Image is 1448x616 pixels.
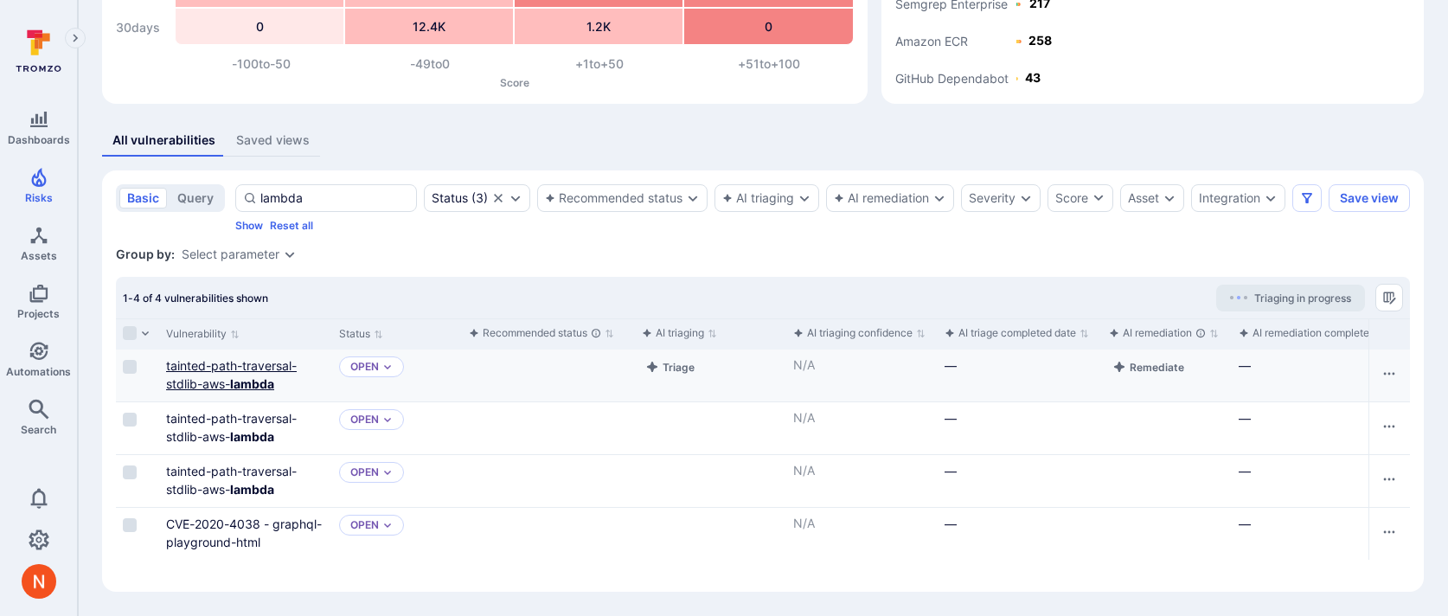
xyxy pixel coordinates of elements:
span: Select all rows [123,326,137,340]
span: Group by: [116,246,175,263]
b: lambda [230,376,274,391]
span: Projects [17,307,60,320]
button: Sort by function(){return k.createElement(fN.A,{direction:"row",alignItems:"center",gap:4},k.crea... [1239,326,1413,340]
button: Open [350,518,379,532]
button: Sort by function(){return k.createElement(fN.A,{direction:"row",alignItems:"center",gap:4},k.crea... [642,326,717,340]
div: Cell for Status [332,455,462,507]
div: Cell for aiCtx.remediationStatus [1102,350,1232,401]
button: Sort by function(){return k.createElement(fN.A,{direction:"row",alignItems:"center",gap:4},k.crea... [793,326,926,340]
span: 1-4 of 4 vulnerabilities shown [123,292,268,305]
span: Select row [123,518,137,532]
span: Dashboards [8,133,70,146]
span: Risks [25,191,53,204]
a: tainted-path-traversal-stdlib-aws-lambda [166,411,297,444]
div: -100 to -50 [176,55,346,73]
button: Select parameter [182,247,279,261]
div: AI triaging [642,324,704,342]
div: All vulnerabilities [112,132,215,149]
div: Neeren Patki [22,564,56,599]
div: Cell for aiCtx.remediationFinishedAt [1232,350,1396,401]
div: — [1239,462,1389,480]
button: Expand dropdown [283,247,297,261]
div: Cell for aiCtx.triageFinishedAt [938,402,1102,454]
span: Select row [123,360,137,374]
p: N/A [793,462,931,479]
div: Cell for aiCtx.triageFinishedAt [938,350,1102,401]
div: Cell for selection [116,402,159,454]
p: Score [176,76,854,89]
a: tainted-path-traversal-stdlib-aws-lambda [166,464,297,497]
div: AI triaging confidence [793,324,913,342]
span: Select row [123,413,137,427]
div: Cell for [1368,402,1410,454]
div: Cell for selection [116,350,159,401]
button: Severity [969,191,1016,205]
div: 0 [684,9,852,44]
div: Cell for aiCtx.triageStatus [462,350,635,401]
button: query [170,188,221,209]
div: Integration [1199,191,1260,205]
div: Cell for aiCtx.triageFinishedAt [938,455,1102,507]
text: GitHub Dependabot [895,72,1009,87]
button: Row actions menu [1375,360,1403,388]
div: Cell for [1368,455,1410,507]
b: lambda [230,482,274,497]
a: tainted-path-traversal-stdlib-aws-lambda [166,358,297,391]
button: Show [235,219,263,232]
button: Open [350,360,379,374]
button: Sort by function(){return k.createElement(fN.A,{direction:"row",alignItems:"center",gap:4},k.crea... [469,326,614,340]
button: Recommended status [545,191,682,205]
button: AI triaging [722,191,794,205]
div: +51 to +100 [684,55,854,73]
div: Cell for aiCtx.confidenceScore [786,402,938,454]
div: ( 3 ) [432,191,488,205]
button: Expand dropdown [382,362,393,372]
span: Select row [123,465,137,479]
button: AI remediation [834,191,929,205]
div: Cell for aiCtx.remediationFinishedAt [1232,402,1396,454]
button: Expand dropdown [1264,191,1278,205]
div: — [945,356,1095,375]
button: Open [350,413,379,427]
i: Expand navigation menu [69,31,81,46]
div: Cell for [1368,508,1410,560]
div: Cell for selection [116,508,159,560]
div: Cell for Vulnerability [159,508,332,560]
text: 43 [1025,70,1041,85]
button: Sort by function(){return k.createElement(fN.A,{direction:"row",alignItems:"center",gap:4},k.crea... [945,326,1089,340]
button: Manage columns [1375,284,1403,311]
img: Loading... [1230,296,1247,299]
div: Cell for selection [116,455,159,507]
button: Filters [1292,184,1322,212]
img: ACg8ocIprwjrgDQnDsNSk9Ghn5p5-B8DpAKWoJ5Gi9syOE4K59tr4Q=s96-c [22,564,56,599]
div: Cell for aiCtx.remediationFinishedAt [1232,455,1396,507]
button: Asset [1128,191,1159,205]
span: Automations [6,365,71,378]
div: Cell for Vulnerability [159,402,332,454]
div: Cell for Vulnerability [159,350,332,401]
button: Expand dropdown [509,191,522,205]
button: basic [119,188,167,209]
div: Cell for aiCtx.triageStatus [462,508,635,560]
button: Open [350,465,379,479]
div: assets tabs [102,125,1424,157]
button: Sort by function(){return k.createElement(fN.A,{direction:"row",alignItems:"center",gap:4},k.crea... [1109,326,1219,340]
button: Row actions menu [1375,518,1403,546]
div: AI remediation [1109,324,1206,342]
text: 258 [1028,33,1052,48]
span: Assets [21,249,57,262]
div: — [1239,515,1389,533]
div: 12.4K [345,9,513,44]
button: Expand dropdown [382,414,393,425]
p: N/A [793,409,931,427]
input: Search vulnerability [260,189,409,207]
div: Cell for aiCtx [635,350,786,401]
div: Cell for Vulnerability [159,455,332,507]
div: Cell for [1368,350,1410,401]
div: Cell for Status [332,350,462,401]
